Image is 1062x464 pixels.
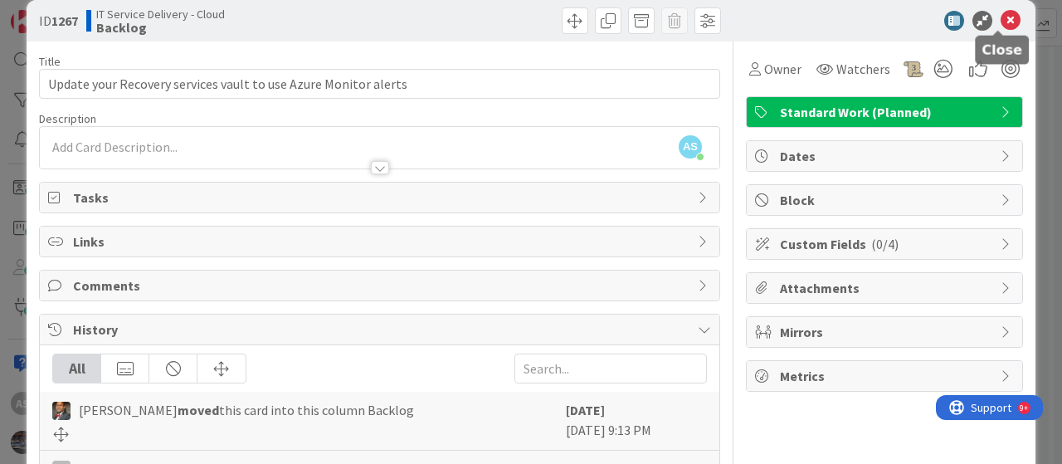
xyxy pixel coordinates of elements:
[780,190,992,210] span: Block
[73,276,689,295] span: Comments
[53,354,101,383] div: All
[96,21,225,34] b: Backlog
[178,402,219,418] b: moved
[514,354,707,383] input: Search...
[96,7,225,21] span: IT Service Delivery - Cloud
[871,236,899,252] span: ( 0/4 )
[780,366,992,386] span: Metrics
[780,146,992,166] span: Dates
[780,102,992,122] span: Standard Work (Planned)
[51,12,78,29] b: 1267
[73,188,689,208] span: Tasks
[73,320,689,339] span: History
[84,7,92,20] div: 9+
[39,69,720,99] input: type card name here...
[39,54,61,69] label: Title
[780,278,992,298] span: Attachments
[679,135,702,159] span: AS
[39,111,96,126] span: Description
[566,402,605,418] b: [DATE]
[73,232,689,252] span: Links
[566,400,707,442] div: [DATE] 9:13 PM
[39,11,78,31] span: ID
[982,42,1022,58] h5: Close
[79,400,414,420] span: [PERSON_NAME] this card into this column Backlog
[35,2,76,22] span: Support
[780,322,992,342] span: Mirrors
[780,234,992,254] span: Custom Fields
[52,402,71,420] img: DP
[764,59,801,79] span: Owner
[836,59,890,79] span: Watchers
